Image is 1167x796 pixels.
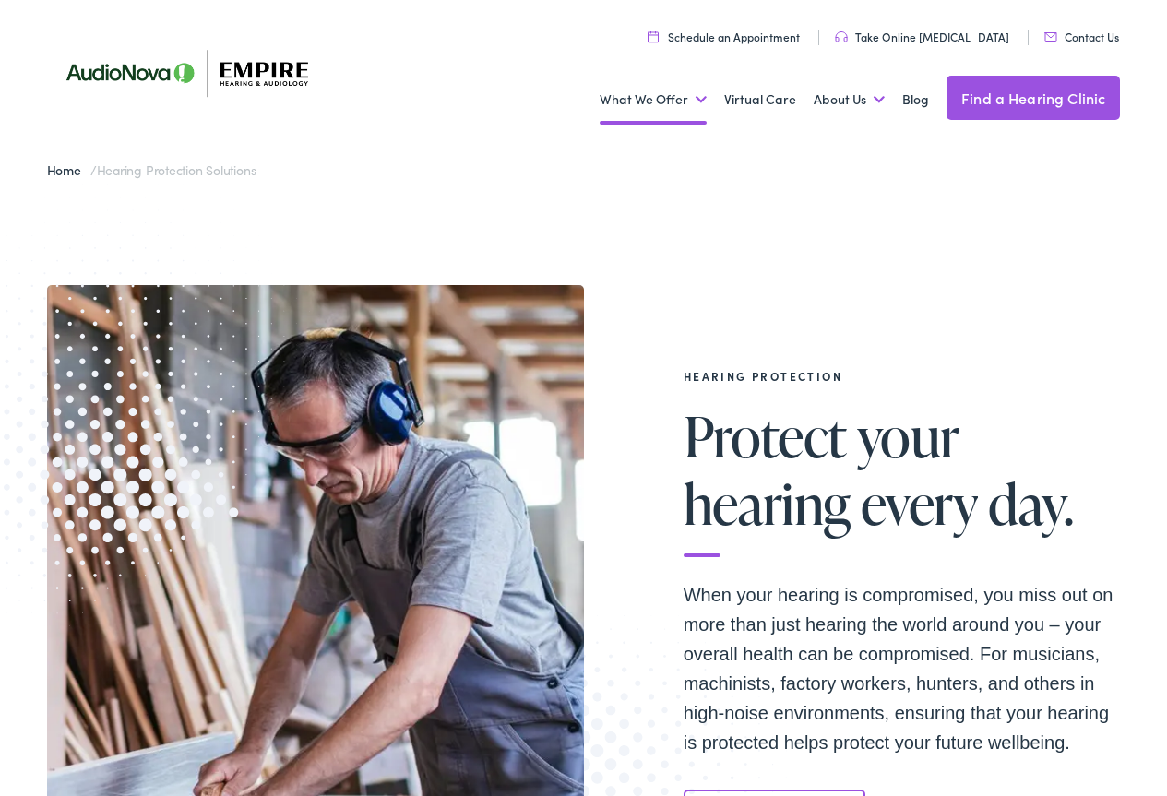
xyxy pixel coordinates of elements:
span: your [857,406,959,467]
a: Take Online [MEDICAL_DATA] [835,29,1009,44]
span: day. [988,473,1073,534]
span: / [47,160,256,179]
a: Blog [902,65,929,134]
p: When your hearing is compromised, you miss out on more than just hearing the world around you – y... [684,580,1121,757]
img: utility icon [648,30,659,42]
span: Hearing Protection Solutions [97,160,256,179]
span: hearing [684,473,851,534]
img: utility icon [1044,32,1057,42]
a: Contact Us [1044,29,1119,44]
a: Virtual Care [724,65,796,134]
span: every [861,473,978,534]
a: Schedule an Appointment [648,29,800,44]
img: utility icon [835,31,848,42]
a: Find a Hearing Clinic [947,76,1120,120]
a: What We Offer [600,65,707,134]
h2: Hearing Protection [684,370,1121,383]
span: Protect [684,406,847,467]
a: Home [47,160,90,179]
a: About Us [814,65,885,134]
